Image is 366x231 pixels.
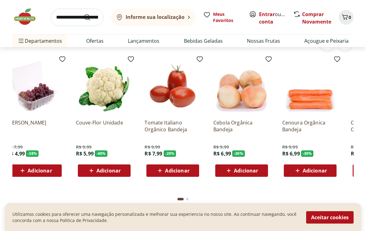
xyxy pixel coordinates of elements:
[164,150,176,157] span: - 20 %
[259,11,293,25] a: Criar conta
[26,150,38,157] span: - 38 %
[96,168,121,173] span: Adicionar
[145,58,201,114] img: Tomate Italiano Orgânico Bandeja
[7,58,64,114] img: Uva Rosada Embalada
[232,150,245,157] span: - 30 %
[76,150,94,157] span: R$ 5,99
[28,168,52,173] span: Adicionar
[306,211,354,224] button: Aceitar cookies
[259,11,275,18] a: Entrar
[213,58,270,114] img: Cebola Orgânica Bandeja
[203,11,242,24] a: Meus Favoritos
[304,37,349,45] a: Açougue e Peixaria
[9,164,62,177] button: Adicionar
[7,144,23,150] span: R$ 7,99
[51,9,103,26] input: search
[259,11,287,25] span: ou
[111,9,196,26] button: Informe sua localização
[126,14,185,20] b: Informe sua localização
[349,14,351,20] span: 0
[213,144,229,150] span: R$ 9,99
[176,192,185,207] button: Current page from fs-carousel
[282,58,339,114] img: Cenoura Orgânica Bandeja
[213,150,231,157] span: R$ 6,99
[215,164,268,177] button: Adicionar
[282,150,300,157] span: R$ 6,99
[17,33,25,48] button: Menu
[146,164,199,177] button: Adicionar
[7,119,64,133] a: [PERSON_NAME]
[302,11,331,25] a: Comprar Novamente
[76,119,132,133] a: Couve-Flor Unidade
[284,164,337,177] button: Adicionar
[213,11,242,24] span: Meus Favoritos
[86,37,104,45] a: Ofertas
[234,168,258,173] span: Adicionar
[83,14,98,21] button: Submit Search
[12,211,299,224] p: Utilizamos cookies para oferecer uma navegação personalizada e melhorar sua experiencia no nosso ...
[282,119,339,133] a: Cenoura Orgânica Bandeja
[282,144,298,150] span: R$ 9,99
[95,150,107,157] span: - 40 %
[213,119,270,133] a: Cebola Orgânica Bandeja
[185,192,190,207] button: Go to page 2 from fs-carousel
[17,33,62,48] span: Departamentos
[76,58,132,114] img: Couve-Flor Unidade
[247,37,280,45] a: Nossas Frutas
[128,37,159,45] a: Lançamentos
[145,150,162,157] span: R$ 7,99
[165,168,189,173] span: Adicionar
[303,168,327,173] span: Adicionar
[7,150,25,157] span: R$ 4,99
[145,144,160,150] span: R$ 9,99
[12,7,43,26] img: Hortifruti
[78,164,131,177] button: Adicionar
[184,37,223,45] a: Bebidas Geladas
[339,10,354,25] button: Carrinho
[76,144,91,150] span: R$ 9,99
[145,119,201,133] a: Tomate Italiano Orgânico Bandeja
[301,150,314,157] span: - 30 %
